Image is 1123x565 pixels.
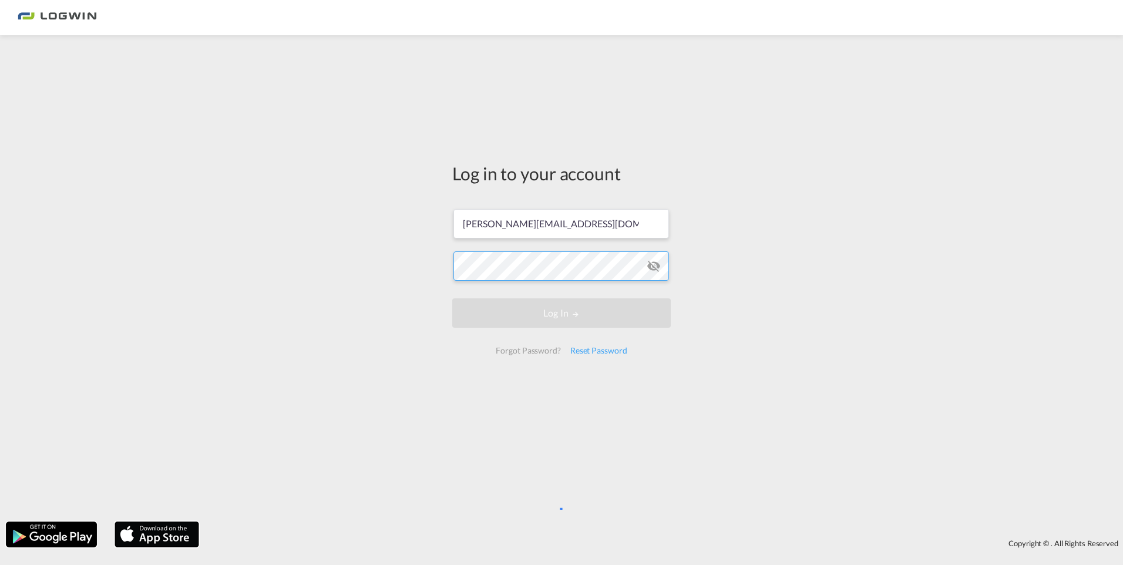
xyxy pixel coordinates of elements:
[453,209,669,238] input: Enter email/phone number
[113,520,200,549] img: apple.png
[205,533,1123,553] div: Copyright © . All Rights Reserved
[452,298,671,328] button: LOGIN
[647,259,661,273] md-icon: icon-eye-off
[452,161,671,186] div: Log in to your account
[491,340,565,361] div: Forgot Password?
[18,5,97,31] img: bc73a0e0d8c111efacd525e4c8ad7d32.png
[5,520,98,549] img: google.png
[566,340,632,361] div: Reset Password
